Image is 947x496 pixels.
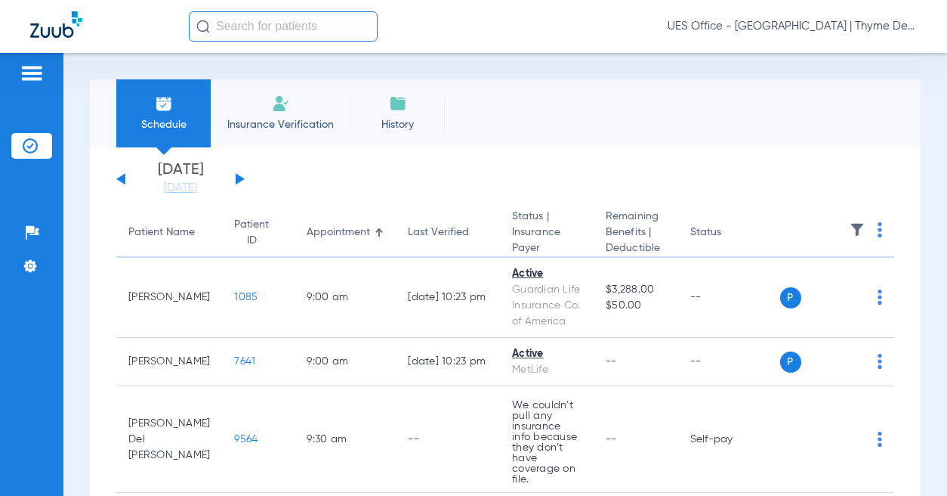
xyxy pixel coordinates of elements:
div: Active [512,346,581,362]
td: 9:00 AM [295,338,396,386]
td: 9:30 AM [295,386,396,493]
span: History [362,117,433,132]
div: Patient ID [234,217,282,249]
img: hamburger-icon [20,64,44,82]
span: 7641 [234,356,255,367]
td: [DATE] 10:23 PM [396,338,500,386]
span: Insurance Payer [512,225,581,256]
img: Zuub Logo [30,11,82,38]
div: Patient Name [128,225,195,240]
td: [PERSON_NAME] [116,338,222,386]
img: filter.svg [850,222,865,237]
li: [DATE] [135,163,226,196]
img: group-dot-blue.svg [878,354,882,369]
th: Status | [500,209,594,258]
a: [DATE] [135,181,226,196]
div: Last Verified [408,225,488,240]
td: -- [678,258,780,338]
td: 9:00 AM [295,258,396,338]
span: $50.00 [606,298,665,314]
div: Guardian Life Insurance Co. of America [512,282,581,330]
td: -- [678,338,780,386]
div: Active [512,266,581,282]
td: [PERSON_NAME] [116,258,222,338]
span: UES Office - [GEOGRAPHIC_DATA] | Thyme Dental Care [668,19,917,34]
div: Patient ID [234,217,269,249]
span: -- [606,434,617,445]
td: Self-pay [678,386,780,493]
div: Appointment [307,225,384,240]
span: Insurance Verification [222,117,339,132]
div: Appointment [307,225,370,240]
iframe: Chat Widget [871,423,947,496]
span: -- [606,356,617,367]
img: History [389,95,407,113]
img: Search Icon [196,20,210,33]
div: Patient Name [128,225,210,240]
span: P [780,287,801,308]
input: Search for patients [189,11,378,42]
span: P [780,352,801,373]
td: [PERSON_NAME] Del [PERSON_NAME] [116,386,222,493]
th: Remaining Benefits | [594,209,677,258]
div: Last Verified [408,225,469,240]
div: MetLife [512,362,581,378]
span: 1085 [234,292,258,302]
td: [DATE] 10:23 PM [396,258,500,338]
span: Deductible [606,240,665,256]
th: Status [678,209,780,258]
img: group-dot-blue.svg [878,290,882,305]
span: Schedule [128,117,199,132]
p: We couldn’t pull any insurance info because they don’t have coverage on file. [512,400,581,485]
img: Schedule [155,95,173,113]
img: group-dot-blue.svg [878,222,882,237]
span: $3,288.00 [606,282,665,298]
td: -- [396,386,500,493]
img: Manual Insurance Verification [272,95,290,113]
span: 9564 [234,434,258,445]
